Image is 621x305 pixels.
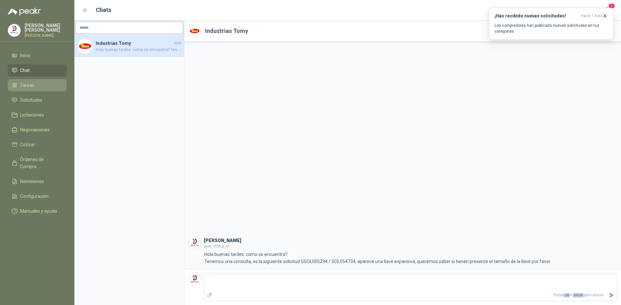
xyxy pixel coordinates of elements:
span: Configuración [20,193,49,200]
img: Company Logo [77,38,93,54]
a: Cotizar [8,138,67,151]
a: Company LogoIndustrias TomyayerHola buenas tardes. como se encuentra? Tenemos una consulta, es la... [74,36,184,57]
h1: Chats [96,5,111,15]
a: Chat [8,64,67,76]
p: Los compradores han publicado nuevas solicitudes en tus categorías. [495,23,608,34]
p: [PERSON_NAME] [PERSON_NAME] [25,23,67,32]
h3: ¡Has recibido nuevas solicitudes! [495,13,579,19]
span: Licitaciones [20,111,44,118]
button: 1 [602,5,613,16]
img: Company Logo [189,237,201,249]
a: Tareas [8,79,67,91]
span: ENTER [572,293,584,298]
span: Cotizar [20,141,35,148]
a: Órdenes de Compra [8,153,67,173]
h3: [PERSON_NAME] [204,239,241,242]
span: Inicio [20,52,30,59]
p: Pulsa + para enviar [215,290,606,301]
span: Remisiones [20,178,44,185]
h4: Industrias Tomy [96,40,172,47]
a: Manuales y ayuda [8,205,67,217]
span: Órdenes de Compra [20,156,60,170]
span: Hola buenas tardes. como se encuentra? Tenemos una consulta, es la siguiente solicitud GSOL005294... [96,47,181,53]
span: ayer [174,40,181,46]
img: Company Logo [189,273,201,286]
a: Configuración [8,190,67,202]
span: Chat [20,67,30,74]
span: Negociaciones [20,126,50,133]
a: Remisiones [8,175,67,188]
label: Adjuntar archivos [204,290,215,301]
span: Ctrl [563,293,570,298]
a: Inicio [8,49,67,62]
button: Enviar [606,290,617,301]
img: Company Logo [189,25,201,37]
span: hace 1 hora [581,13,603,19]
span: 1 [608,3,615,9]
h2: Industrias Tomy [205,26,248,36]
p: Hola buenas tardes. como se encuentra? Tenemos una consulta, es la siguiente solicitud GSOL005294... [204,251,550,265]
a: Solicitudes [8,94,67,106]
span: Solicitudes [20,97,42,104]
p: [PERSON_NAME] [25,34,67,37]
button: ¡Has recibido nuevas solicitudes!hace 1 hora Los compradores han publicado nuevas solicitudes en ... [489,8,613,40]
img: Company Logo [8,24,20,36]
a: Negociaciones [8,124,67,136]
span: Tareas [20,82,34,89]
a: Licitaciones [8,109,67,121]
span: Manuales y ayuda [20,208,57,215]
span: ayer, 4:08 p. m. [204,244,230,249]
img: Logo peakr [8,8,41,15]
